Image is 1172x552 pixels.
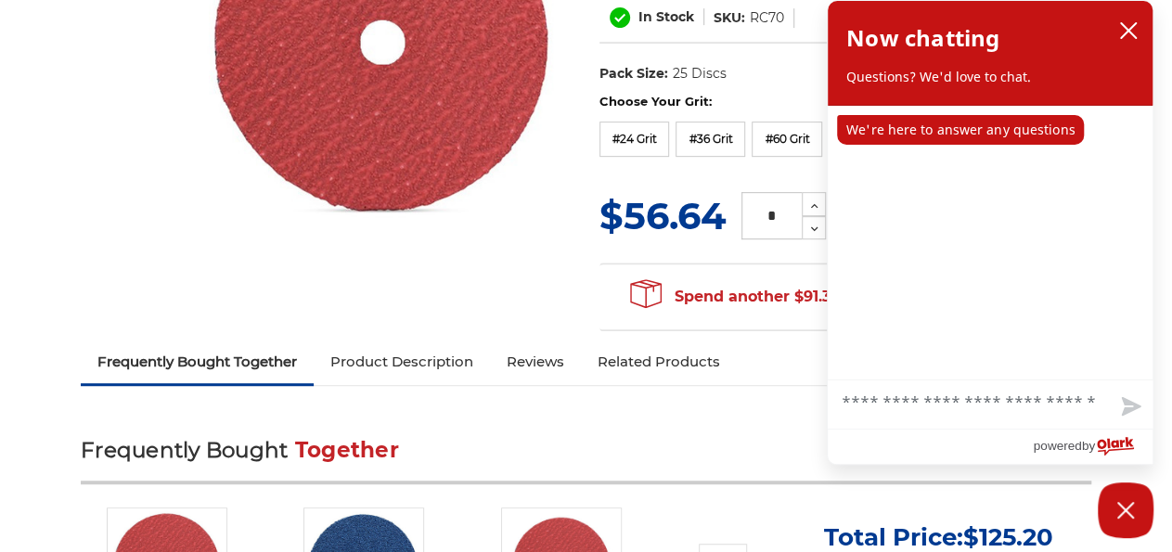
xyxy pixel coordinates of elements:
dt: SKU: [714,8,745,28]
dd: RC70 [750,8,784,28]
h2: Now chatting [846,19,999,57]
span: powered [1033,434,1081,457]
span: In Stock [638,8,694,25]
a: Reviews [490,341,581,382]
dd: 25 Discs [672,64,726,83]
button: Close Chatbox [1098,482,1153,538]
dt: Pack Size: [599,64,668,83]
p: We're here to answer any questions [837,115,1084,145]
span: Frequently Bought [81,437,288,463]
label: Choose Your Grit: [599,93,1091,111]
a: Powered by Olark [1033,430,1153,464]
button: Send message [1106,386,1153,429]
p: Total Price: [823,522,1052,552]
div: chat [828,106,1153,379]
span: $56.64 [599,193,727,238]
a: Related Products [581,341,737,382]
span: by [1082,434,1095,457]
p: Questions? We'd love to chat. [846,68,1134,86]
button: close chatbox [1114,17,1143,45]
a: Frequently Bought Together [81,341,314,382]
span: Together [295,437,399,463]
span: $125.20 [962,522,1052,552]
span: Spend another $91.34 to qualify for free shipping! [630,288,1060,305]
a: Product Description [314,341,490,382]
